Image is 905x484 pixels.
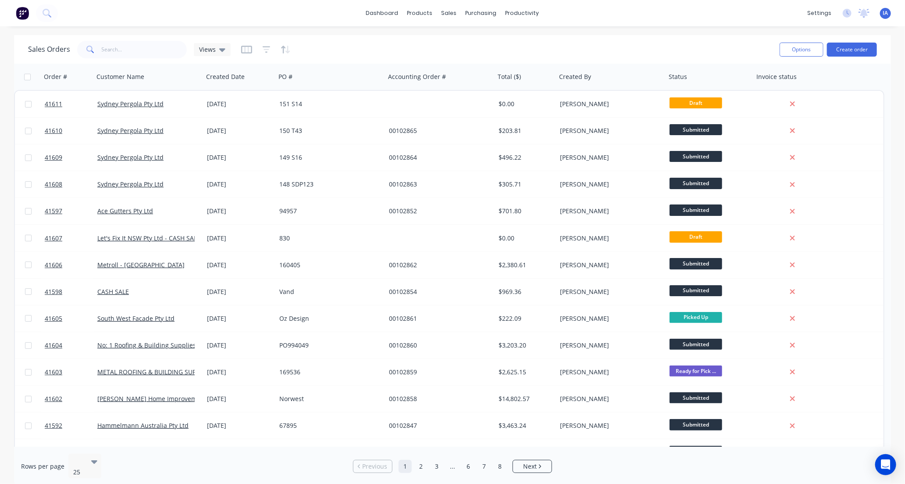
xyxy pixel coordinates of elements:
[45,314,62,323] span: 41605
[399,460,412,473] a: Page 1 is your current page
[349,460,556,473] ul: Pagination
[670,258,722,269] span: Submitted
[493,460,506,473] a: Page 8
[883,9,888,17] span: IA
[560,368,657,376] div: [PERSON_NAME]
[389,207,486,215] div: 00102852
[670,178,722,189] span: Submitted
[207,368,272,376] div: [DATE]
[279,287,377,296] div: Vand
[45,153,62,162] span: 41609
[45,359,97,385] a: 41603
[437,7,461,20] div: sales
[207,261,272,269] div: [DATE]
[28,45,70,54] h1: Sales Orders
[45,118,97,144] a: 41610
[97,287,129,296] a: CASH SALE
[389,126,486,135] div: 00102865
[97,126,164,135] a: Sydney Pergola Pty Ltd
[207,287,272,296] div: [DATE]
[389,341,486,350] div: 00102860
[560,261,657,269] div: [PERSON_NAME]
[207,126,272,135] div: [DATE]
[279,207,377,215] div: 94957
[499,421,550,430] div: $3,463.24
[207,234,272,243] div: [DATE]
[462,460,475,473] a: Page 6
[499,261,550,269] div: $2,380.61
[353,462,392,471] a: Previous page
[560,207,657,215] div: [PERSON_NAME]
[279,100,377,108] div: 151 S14
[560,153,657,162] div: [PERSON_NAME]
[389,368,486,376] div: 00102859
[207,207,272,215] div: [DATE]
[560,126,657,135] div: [PERSON_NAME]
[96,72,144,81] div: Customer Name
[670,312,722,323] span: Picked Up
[670,366,722,376] span: Ready for Pick ...
[499,287,550,296] div: $969.36
[670,97,722,108] span: Draft
[199,45,216,54] span: Views
[461,7,501,20] div: purchasing
[389,287,486,296] div: 00102854
[97,153,164,161] a: Sydney Pergola Pty Ltd
[206,72,245,81] div: Created Date
[45,144,97,171] a: 41609
[756,72,797,81] div: Invoice status
[560,287,657,296] div: [PERSON_NAME]
[45,261,62,269] span: 41606
[97,341,196,349] a: No: 1 Roofing & Building Supplies
[45,252,97,278] a: 41606
[780,43,823,57] button: Options
[279,368,377,376] div: 169536
[45,91,97,117] a: 41611
[498,72,521,81] div: Total ($)
[388,72,446,81] div: Accounting Order #
[45,171,97,197] a: 41608
[279,341,377,350] div: PO994049
[279,126,377,135] div: 150 T43
[45,287,62,296] span: 41598
[102,41,187,58] input: Search...
[389,394,486,403] div: 00102858
[97,180,164,188] a: Sydney Pergola Pty Ltd
[97,421,189,430] a: Hammelmann Australia Pty Ltd
[560,341,657,350] div: [PERSON_NAME]
[207,314,272,323] div: [DATE]
[45,368,62,376] span: 41603
[499,234,550,243] div: $0.00
[670,124,722,135] span: Submitted
[446,460,459,473] a: Jump forward
[403,7,437,20] div: products
[389,180,486,189] div: 00102863
[389,314,486,323] div: 00102861
[499,314,550,323] div: $222.09
[45,332,97,359] a: 41604
[362,7,403,20] a: dashboard
[279,234,377,243] div: 830
[523,462,537,471] span: Next
[499,394,550,403] div: $14,802.57
[827,43,877,57] button: Create order
[207,180,272,189] div: [DATE]
[499,100,550,108] div: $0.00
[560,314,657,323] div: [PERSON_NAME]
[499,341,550,350] div: $3,203.20
[97,368,236,376] a: METAL ROOFING & BUILDING SUPPLIES PTY LTD
[97,207,153,215] a: Ace Gutters Pty Ltd
[363,462,388,471] span: Previous
[279,153,377,162] div: 149 S16
[499,180,550,189] div: $305.71
[430,460,443,473] a: Page 3
[207,341,272,350] div: [DATE]
[45,279,97,305] a: 41598
[670,285,722,296] span: Submitted
[45,394,62,403] span: 41602
[389,261,486,269] div: 00102862
[45,305,97,332] a: 41605
[45,225,97,251] a: 41607
[45,198,97,224] a: 41597
[21,462,64,471] span: Rows per page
